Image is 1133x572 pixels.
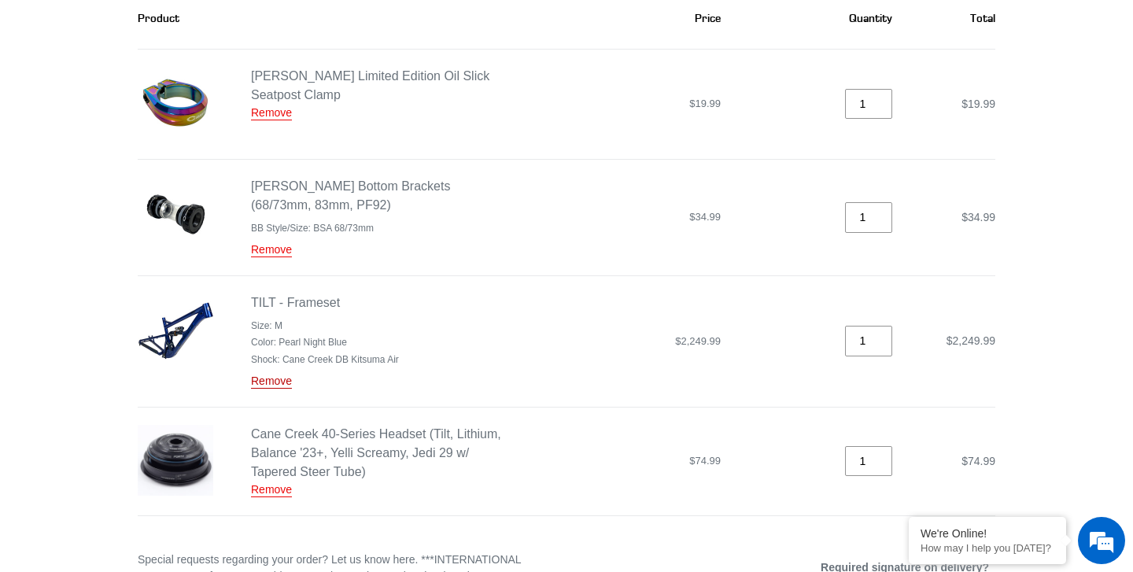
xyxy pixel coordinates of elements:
a: TILT - Frameset [251,296,340,309]
li: Color: Pearl Night Blue [251,335,399,349]
a: Remove Canfield Limited Edition Oil Slick Seatpost Clamp [251,106,292,120]
img: 68/73mm Bottom Bracket [138,177,213,252]
a: Remove TILT - Frameset - M / Pearl Night Blue / Cane Creek DB Kitsuma Air [251,375,292,389]
ul: Product details [251,316,399,367]
div: Chat with us now [105,88,288,109]
span: $2,249.99 [675,335,721,347]
div: Navigation go back [17,87,41,110]
li: Size: M [251,319,399,333]
span: $19.99 [961,98,995,110]
div: We're Online! [921,527,1054,540]
a: [PERSON_NAME] Limited Edition Oil Slick Seatpost Clamp [251,69,489,101]
a: [PERSON_NAME] Bottom Brackets (68/73mm, 83mm, PF92) [251,179,450,212]
span: $34.99 [689,211,721,223]
li: Shock: Cane Creek DB Kitsuma Air [251,352,399,367]
textarea: Type your message and hit 'Enter' [8,394,300,449]
span: $74.99 [961,455,995,467]
span: $2,249.99 [947,334,995,347]
a: Remove Canfield Bottom Brackets (68/73mm, 83mm, PF92) - BSA 68/73mm [251,243,292,257]
span: $34.99 [961,211,995,223]
img: d_696896380_company_1647369064580_696896380 [50,79,90,118]
p: How may I help you today? [921,542,1054,554]
a: Cane Creek 40-Series Headset (Tilt, Lithium, Balance '23+, Yelli Screamy, Jedi 29 w/ Tapered Stee... [251,427,501,478]
li: BB Style/Size: BSA 68/73mm [251,221,507,235]
a: Remove Cane Creek 40-Series Headset (Tilt, Lithium, Balance '23+, Yelli Screamy, Jedi 29 w/ Taper... [251,483,292,497]
ul: Product details [251,218,507,235]
span: We're online! [91,180,217,339]
span: $74.99 [689,455,721,467]
div: Minimize live chat window [258,8,296,46]
span: $19.99 [689,98,721,109]
img: TILT - Frameset [138,293,213,368]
